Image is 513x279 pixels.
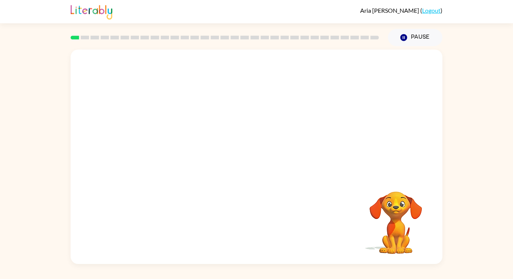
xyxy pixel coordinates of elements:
div: ( ) [360,7,442,14]
button: Pause [388,29,442,46]
a: Logout [422,7,441,14]
video: Your browser must support playing .mp4 files to use Literably. Please try using another browser. [358,180,433,255]
span: Aria [PERSON_NAME] [360,7,420,14]
img: Literably [71,3,112,20]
